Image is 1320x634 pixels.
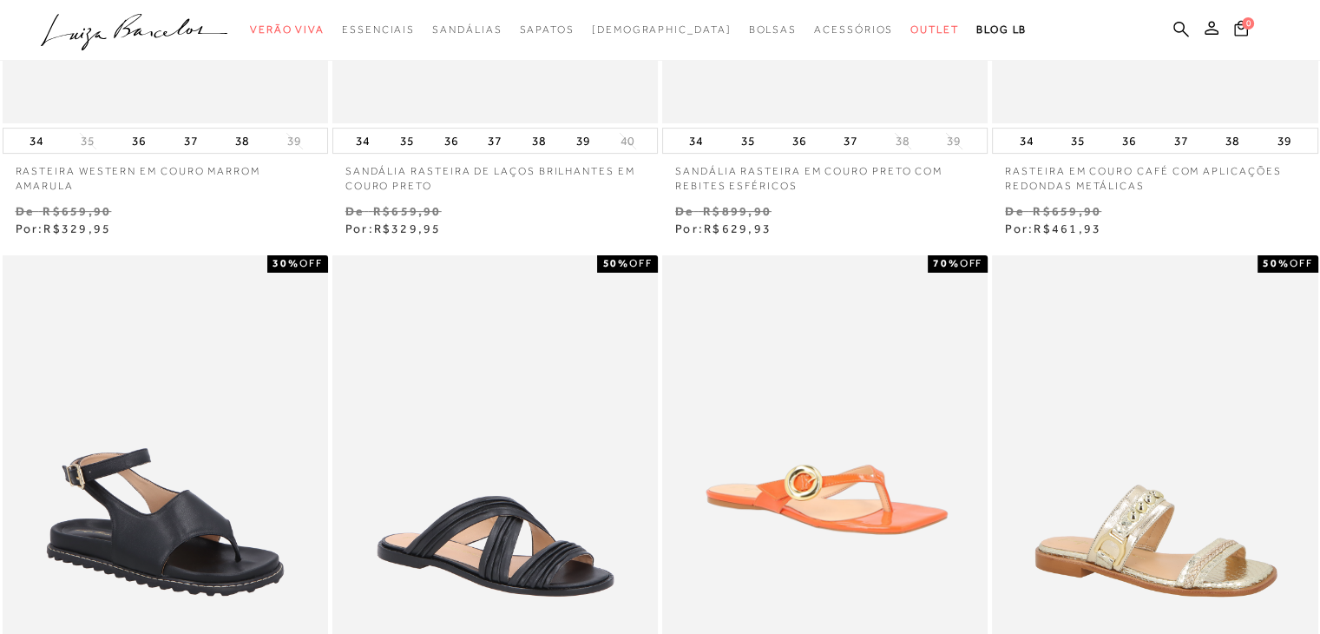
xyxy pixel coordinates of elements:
[615,133,640,149] button: 40
[16,221,112,235] span: Por:
[3,154,328,194] a: RASTEIRA WESTERN EM COURO MARROM AMARULA
[959,257,982,269] span: OFF
[16,204,34,218] small: De
[942,133,966,149] button: 39
[282,133,306,149] button: 39
[127,129,151,153] button: 36
[675,221,772,235] span: Por:
[395,129,419,153] button: 35
[629,257,653,269] span: OFF
[602,257,629,269] strong: 50%
[1220,129,1244,153] button: 38
[1117,129,1141,153] button: 36
[1271,129,1296,153] button: 39
[992,154,1317,194] a: RASTEIRA EM COURO CAFÉ COM APLICAÇÕES REDONDAS METÁLICAS
[432,23,502,36] span: Sandálias
[748,23,797,36] span: Bolsas
[684,129,708,153] button: 34
[527,129,551,153] button: 38
[1263,257,1290,269] strong: 50%
[1066,129,1090,153] button: 35
[432,14,502,46] a: categoryNavScreenReaderText
[1034,221,1101,235] span: R$461,93
[1005,204,1023,218] small: De
[43,204,111,218] small: R$659,90
[571,129,595,153] button: 39
[1014,129,1038,153] button: 34
[910,14,959,46] a: categoryNavScreenReaderText
[519,14,574,46] a: categoryNavScreenReaderText
[332,154,658,194] a: SANDÁLIA RASTEIRA DE LAÇOS BRILHANTES EM COURO PRETO
[1229,19,1253,43] button: 0
[342,14,415,46] a: categoryNavScreenReaderText
[373,204,442,218] small: R$659,90
[483,129,507,153] button: 37
[976,23,1027,36] span: BLOG LB
[592,14,732,46] a: noSubCategoriesText
[250,14,325,46] a: categoryNavScreenReaderText
[933,257,960,269] strong: 70%
[1242,17,1254,30] span: 0
[1169,129,1193,153] button: 37
[230,129,254,153] button: 38
[703,204,772,218] small: R$899,90
[704,221,772,235] span: R$629,93
[299,257,323,269] span: OFF
[179,129,203,153] button: 37
[976,14,1027,46] a: BLOG LB
[748,14,797,46] a: categoryNavScreenReaderText
[76,133,100,149] button: 35
[814,23,893,36] span: Acessórios
[43,221,111,235] span: R$329,95
[374,221,442,235] span: R$329,95
[736,129,760,153] button: 35
[910,23,959,36] span: Outlet
[438,129,463,153] button: 36
[814,14,893,46] a: categoryNavScreenReaderText
[24,129,49,153] button: 34
[345,204,364,218] small: De
[273,257,299,269] strong: 30%
[1290,257,1313,269] span: OFF
[519,23,574,36] span: Sapatos
[1005,221,1101,235] span: Por:
[250,23,325,36] span: Verão Viva
[890,133,915,149] button: 38
[662,154,988,194] a: SANDÁLIA RASTEIRA EM COURO PRETO COM REBITES ESFÉRICOS
[345,221,442,235] span: Por:
[787,129,811,153] button: 36
[592,23,732,36] span: [DEMOGRAPHIC_DATA]
[1033,204,1101,218] small: R$659,90
[675,204,693,218] small: De
[342,23,415,36] span: Essenciais
[838,129,863,153] button: 37
[351,129,375,153] button: 34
